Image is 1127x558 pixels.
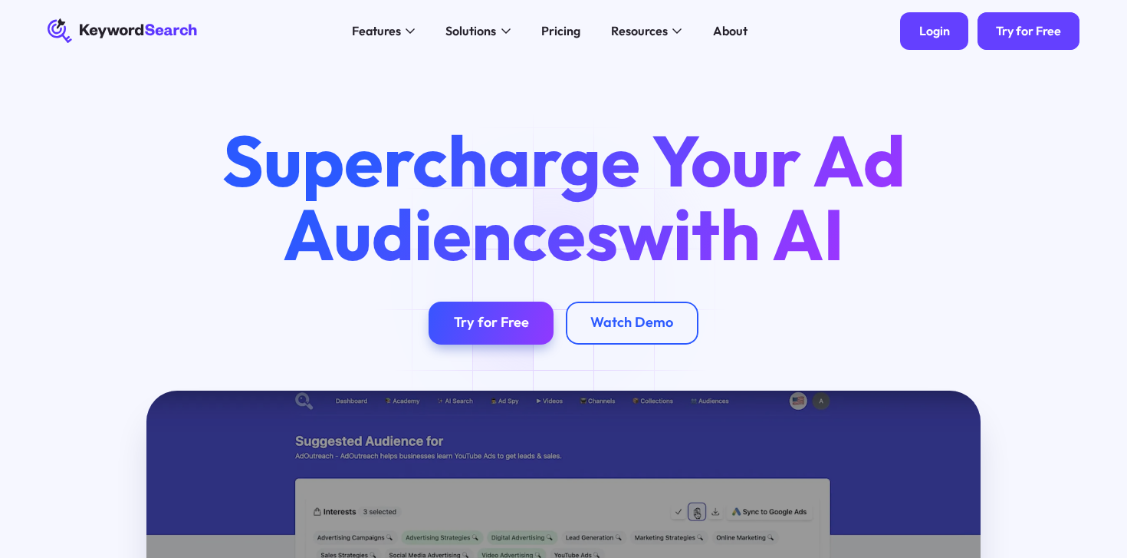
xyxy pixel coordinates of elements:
[704,18,757,43] a: About
[532,18,590,43] a: Pricing
[429,302,554,345] a: Try for Free
[900,12,968,49] a: Login
[590,314,673,332] div: Watch Demo
[454,314,529,332] div: Try for Free
[618,189,844,279] span: with AI
[192,124,935,270] h1: Supercharge Your Ad Audiences
[919,23,950,38] div: Login
[996,23,1061,38] div: Try for Free
[978,12,1079,49] a: Try for Free
[611,21,668,40] div: Resources
[445,21,496,40] div: Solutions
[713,21,747,40] div: About
[541,21,580,40] div: Pricing
[352,21,401,40] div: Features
